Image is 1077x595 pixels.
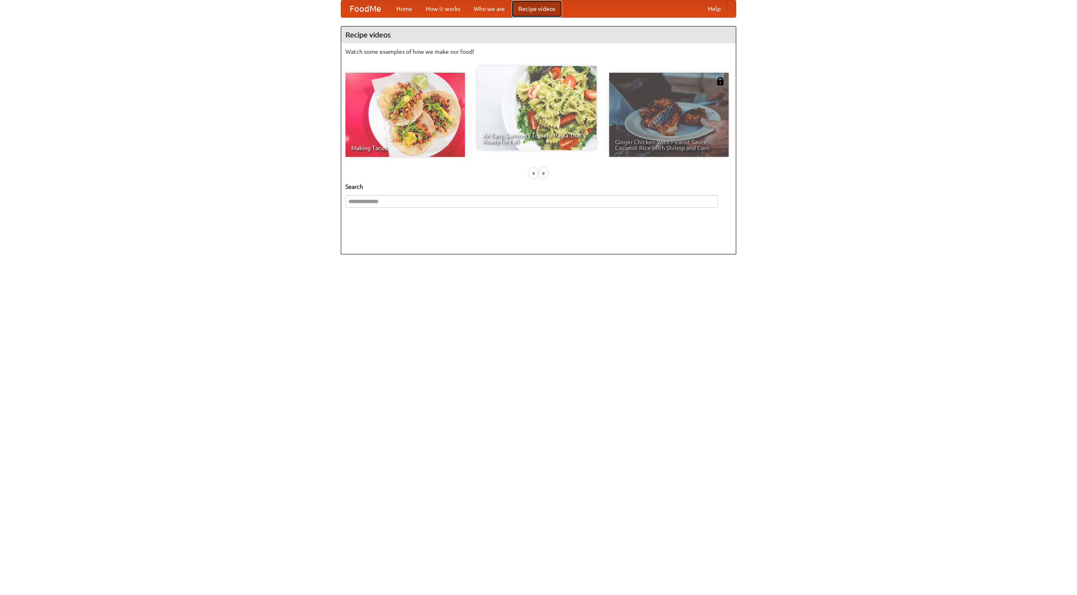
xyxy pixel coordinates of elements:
a: How it works [419,0,467,17]
span: An Easy, Summery Tomato Pasta That's Ready for Fall [483,132,591,144]
div: « [530,168,537,178]
a: Who we are [467,0,512,17]
img: 483408.png [716,77,724,85]
a: Help [701,0,727,17]
p: Watch some examples of how we make our food! [345,48,732,56]
h5: Search [345,182,732,191]
a: FoodMe [341,0,390,17]
span: Making Tacos [351,145,459,151]
h4: Recipe videos [341,26,736,43]
a: Home [390,0,419,17]
a: Making Tacos [345,73,465,157]
div: » [540,168,547,178]
a: Recipe videos [512,0,562,17]
a: An Easy, Summery Tomato Pasta That's Ready for Fall [477,66,597,150]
